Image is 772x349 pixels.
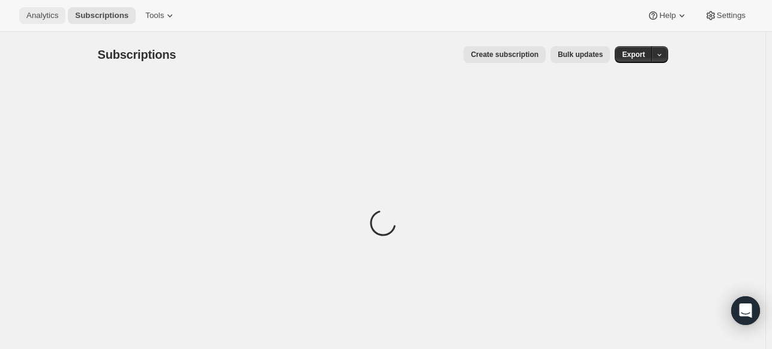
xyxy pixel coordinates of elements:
button: Subscriptions [68,7,136,24]
button: Export [615,46,652,63]
span: Settings [717,11,746,20]
button: Settings [698,7,753,24]
span: Create subscription [471,50,538,59]
button: Create subscription [463,46,546,63]
span: Subscriptions [75,11,128,20]
span: Export [622,50,645,59]
button: Analytics [19,7,65,24]
span: Analytics [26,11,58,20]
span: Subscriptions [98,48,176,61]
div: Open Intercom Messenger [731,296,760,325]
button: Tools [138,7,183,24]
span: Tools [145,11,164,20]
span: Bulk updates [558,50,603,59]
button: Bulk updates [550,46,610,63]
button: Help [640,7,695,24]
span: Help [659,11,675,20]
